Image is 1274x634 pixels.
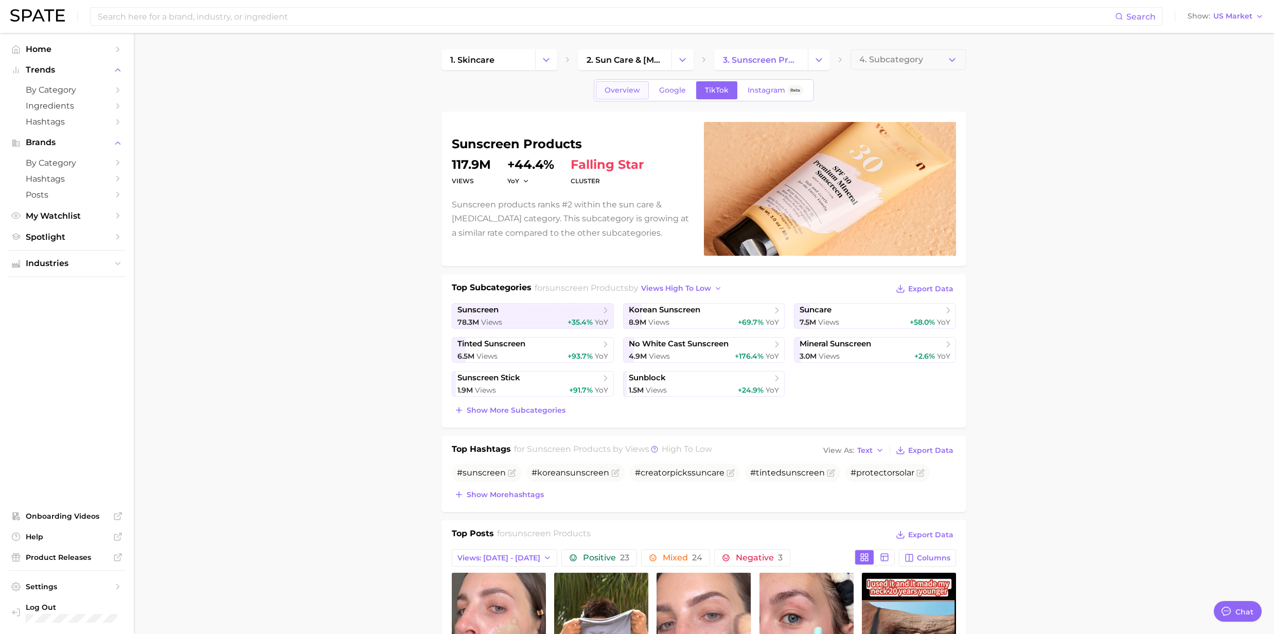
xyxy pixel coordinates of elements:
img: SPATE [10,9,65,22]
a: Hashtags [8,171,126,187]
button: Export Data [893,443,956,457]
button: View AsText [821,444,887,457]
a: tinted sunscreen6.5m Views+93.7% YoY [452,337,614,363]
a: 1. skincare [441,49,535,70]
span: sunscreen [782,468,825,478]
span: Text [857,448,873,453]
span: Spotlight [26,232,108,242]
span: mineral sunscreen [800,339,871,349]
a: sunblock1.5m Views+24.9% YoY [623,371,785,397]
span: Log Out [26,603,166,612]
span: Instagram [748,86,785,95]
a: sunscreen78.3m Views+35.4% YoY [452,303,614,329]
span: Search [1126,12,1156,22]
button: Show morehashtags [452,487,546,502]
a: Overview [596,81,649,99]
span: sunscreen [566,468,609,478]
a: Settings [8,579,126,594]
span: Product Releases [26,553,108,562]
a: Product Releases [8,550,126,565]
span: YoY [595,385,608,395]
span: 1.9m [457,385,473,395]
span: Help [26,532,108,541]
span: sunscreen stick [457,373,520,383]
a: Help [8,529,126,544]
dt: Views [452,175,491,187]
span: Ingredients [26,101,108,111]
span: Brands [26,138,108,147]
span: Positive [583,554,629,562]
span: +91.7% [569,385,593,395]
span: +2.6% [914,351,935,361]
span: Home [26,44,108,54]
dd: +44.4% [507,158,554,171]
span: tinted sunscreen [457,339,525,349]
span: Views [646,385,667,395]
button: Flag as miscategorized or irrelevant [611,469,620,477]
span: #creatorpickssuncare [635,468,724,478]
a: Onboarding Videos [8,508,126,524]
span: Hashtags [26,117,108,127]
button: Show more subcategories [452,403,568,417]
button: YoY [507,177,529,185]
span: YoY [507,177,519,185]
span: 4. Subcategory [859,55,923,64]
span: 4.9m [629,351,647,361]
span: Google [659,86,686,95]
button: Brands [8,135,126,150]
h2: for [497,527,591,543]
span: falling star [571,158,644,171]
button: Export Data [893,281,956,296]
span: Onboarding Videos [26,512,108,521]
span: 6.5m [457,351,474,361]
a: 3. sunscreen products [714,49,808,70]
span: Export Data [908,446,953,455]
button: Industries [8,256,126,271]
a: by Category [8,82,126,98]
span: +24.9% [738,385,764,395]
span: TikTok [705,86,729,95]
button: Flag as miscategorized or irrelevant [727,469,735,477]
a: suncare7.5m Views+58.0% YoY [794,303,956,329]
span: suncare [800,305,831,315]
span: 1.5m [629,385,644,395]
h1: Top Subcategories [452,281,532,297]
span: Show more hashtags [467,490,544,499]
span: Views [649,351,670,361]
span: Settings [26,582,108,591]
span: sunscreen [457,305,499,315]
a: korean sunscreen8.9m Views+69.7% YoY [623,303,785,329]
span: #tinted [750,468,825,478]
span: Beta [790,86,800,95]
span: korean sunscreen [629,305,700,315]
span: no white cast sunscreen [629,339,729,349]
h1: Top Hashtags [452,443,511,457]
button: Change Category [808,49,830,70]
span: 23 [620,553,629,562]
a: sunscreen stick1.9m Views+91.7% YoY [452,371,614,397]
span: YoY [937,318,950,327]
span: Mixed [663,554,702,562]
span: views high to low [641,284,711,293]
span: YoY [937,351,950,361]
a: Ingredients [8,98,126,114]
button: 4. Subcategory [851,49,966,70]
span: YoY [766,318,779,327]
button: Columns [899,549,956,567]
button: Trends [8,62,126,78]
span: 1. skincare [450,55,494,65]
span: Views: [DATE] - [DATE] [457,554,540,562]
a: Hashtags [8,114,126,130]
span: Industries [26,259,108,268]
span: YoY [595,351,608,361]
span: Columns [917,554,950,562]
span: by Category [26,158,108,168]
p: Sunscreen products ranks #2 within the sun care & [MEDICAL_DATA] category. This subcategory is gr... [452,198,692,240]
span: 3. sunscreen products [723,55,799,65]
span: YoY [766,385,779,395]
span: by Category [26,85,108,95]
span: sunblock [629,373,666,383]
button: Views: [DATE] - [DATE] [452,549,557,567]
span: Trends [26,65,108,75]
span: 24 [692,553,702,562]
